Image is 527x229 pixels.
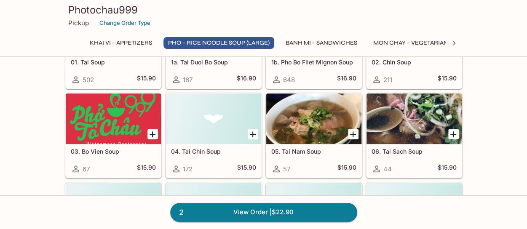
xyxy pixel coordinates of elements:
[383,76,392,84] span: 211
[448,129,459,139] button: Add 06. Tai Sach Soup
[438,164,457,174] h5: $15.90
[171,148,256,155] h5: 04. Tai Chin Soup
[83,165,90,173] span: 67
[348,129,358,139] button: Add 05. Tai Nam Soup
[271,148,356,155] h5: 05. Tai Nam Soup
[170,203,357,221] a: 2View Order |$22.90
[137,164,156,174] h5: $15.90
[369,37,481,49] button: Mon Chay - Vegetarian Entrees
[96,16,154,29] button: Change Order Type
[147,129,158,139] button: Add 03. Bo Vien Soup
[171,59,256,66] h5: 1a. Tai Duoi Bo Soup
[166,93,261,144] div: 04. Tai Chin Soup
[383,165,392,173] span: 44
[66,93,161,144] div: 03. Bo Vien Soup
[65,93,161,178] a: 03. Bo Vien Soup67$15.90
[71,148,156,155] h5: 03. Bo Vien Soup
[438,75,457,85] h5: $15.90
[183,165,193,173] span: 172
[337,164,356,174] h5: $15.90
[372,148,457,155] h5: 06. Tai Sach Soup
[271,59,356,66] h5: 1b. Pho Bo Filet Mignon Soup
[366,93,462,144] div: 06. Tai Sach Soup
[266,93,362,178] a: 05. Tai Nam Soup57$15.90
[85,37,157,49] button: Khai Vi - Appetizers
[237,75,256,85] h5: $16.90
[366,93,462,178] a: 06. Tai Sach Soup44$15.90
[137,75,156,85] h5: $15.90
[248,129,258,139] button: Add 04. Tai Chin Soup
[174,207,189,218] span: 2
[337,75,356,85] h5: $16.90
[68,19,89,27] p: Pickup
[68,3,459,16] h3: Photochau999
[183,76,193,84] span: 167
[283,76,295,84] span: 648
[237,164,256,174] h5: $15.90
[166,93,262,178] a: 04. Tai Chin Soup172$15.90
[83,76,94,84] span: 502
[283,165,290,173] span: 57
[71,59,156,66] h5: 01. Tai Soup
[266,93,361,144] div: 05. Tai Nam Soup
[163,37,274,49] button: Pho - Rice Noodle Soup (Large)
[281,37,362,49] button: Banh Mi - Sandwiches
[372,59,457,66] h5: 02. Chin Soup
